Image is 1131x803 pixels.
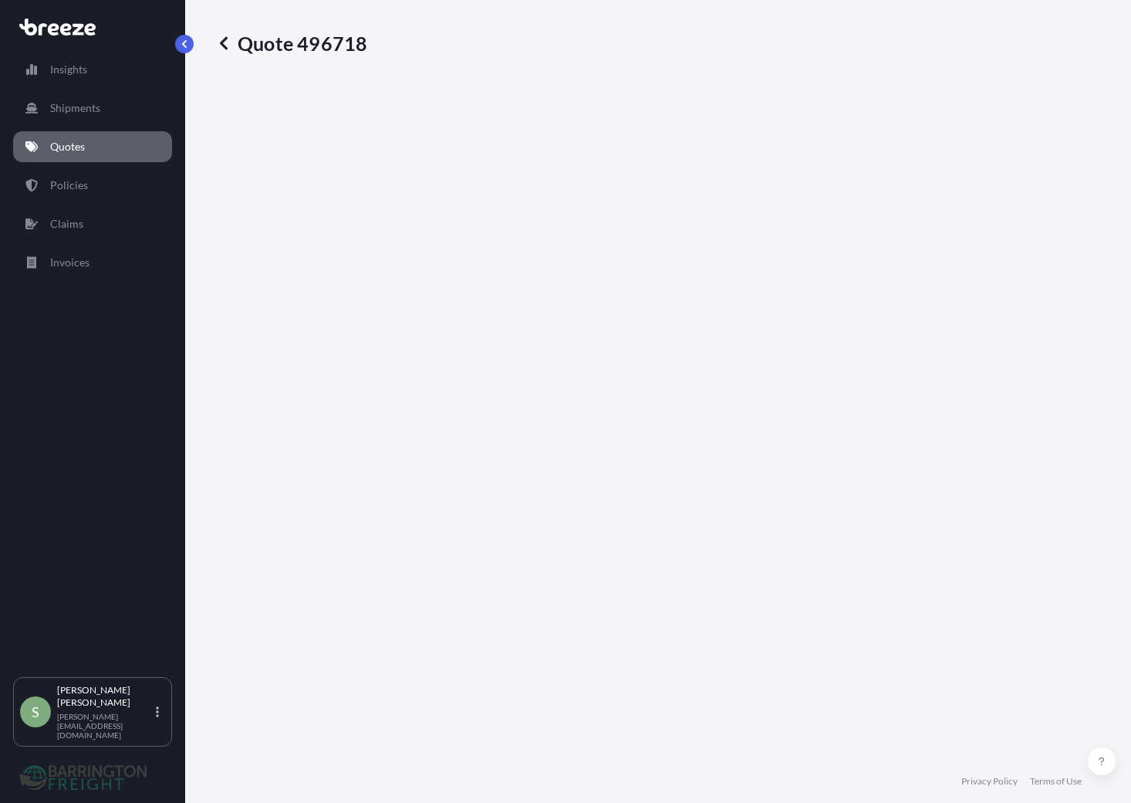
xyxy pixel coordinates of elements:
[32,704,39,720] span: S
[50,216,83,232] p: Claims
[1030,775,1082,788] a: Terms of Use
[216,31,367,56] p: Quote 496718
[50,255,89,270] p: Invoices
[961,775,1018,788] a: Privacy Policy
[50,100,100,116] p: Shipments
[57,684,153,709] p: [PERSON_NAME] [PERSON_NAME]
[13,131,172,162] a: Quotes
[13,170,172,201] a: Policies
[13,247,172,278] a: Invoices
[50,178,88,193] p: Policies
[50,139,85,154] p: Quotes
[50,62,87,77] p: Insights
[19,765,147,790] img: organization-logo
[13,54,172,85] a: Insights
[57,712,153,740] p: [PERSON_NAME][EMAIL_ADDRESS][DOMAIN_NAME]
[13,93,172,124] a: Shipments
[13,208,172,239] a: Claims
